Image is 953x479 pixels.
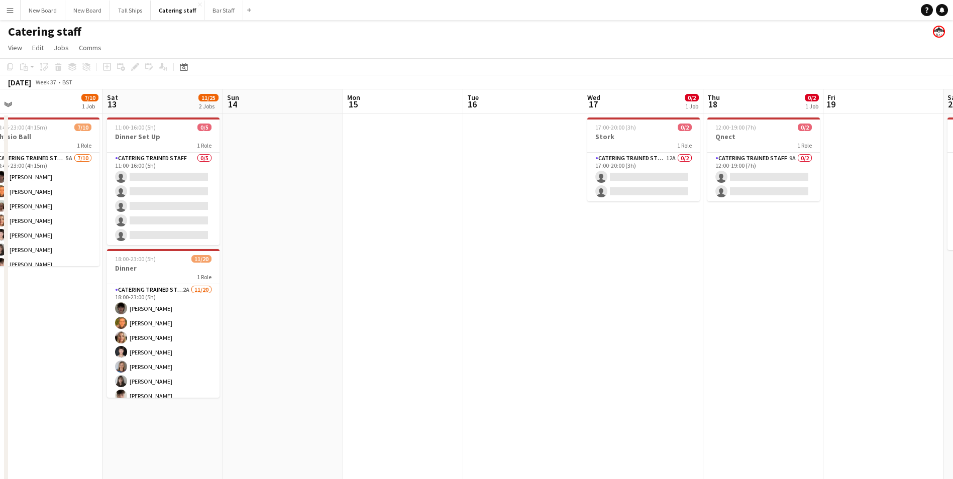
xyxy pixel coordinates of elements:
[586,98,600,110] span: 17
[678,124,692,131] span: 0/2
[706,98,720,110] span: 18
[8,43,22,52] span: View
[826,98,835,110] span: 19
[197,273,211,281] span: 1 Role
[587,93,600,102] span: Wed
[21,1,65,20] button: New Board
[107,93,118,102] span: Sat
[587,132,700,141] h3: Stork
[467,93,479,102] span: Tue
[79,43,101,52] span: Comms
[107,264,220,273] h3: Dinner
[8,77,31,87] div: [DATE]
[65,1,110,20] button: New Board
[805,94,819,101] span: 0/2
[107,132,220,141] h3: Dinner Set Up
[707,93,720,102] span: Thu
[677,142,692,149] span: 1 Role
[707,132,820,141] h3: Qnect
[28,41,48,54] a: Edit
[346,98,360,110] span: 15
[197,124,211,131] span: 0/5
[226,98,239,110] span: 14
[8,24,81,39] h1: Catering staff
[151,1,204,20] button: Catering staff
[805,102,818,110] div: 1 Job
[707,153,820,201] app-card-role: Catering trained staff9A0/212:00-19:00 (7h)
[62,78,72,86] div: BST
[933,26,945,38] app-user-avatar: Beach Ballroom
[115,124,156,131] span: 11:00-16:00 (5h)
[54,43,69,52] span: Jobs
[715,124,756,131] span: 12:00-19:00 (7h)
[587,153,700,201] app-card-role: Catering trained staff12A0/217:00-20:00 (3h)
[595,124,636,131] span: 17:00-20:00 (3h)
[199,102,218,110] div: 2 Jobs
[115,255,156,263] span: 18:00-23:00 (5h)
[81,94,98,101] span: 7/10
[4,41,26,54] a: View
[105,98,118,110] span: 13
[587,117,700,201] app-job-card: 17:00-20:00 (3h)0/2Stork1 RoleCatering trained staff12A0/217:00-20:00 (3h)
[77,142,91,149] span: 1 Role
[32,43,44,52] span: Edit
[466,98,479,110] span: 16
[50,41,73,54] a: Jobs
[107,153,220,245] app-card-role: Catering trained staff0/511:00-16:00 (5h)
[707,117,820,201] app-job-card: 12:00-19:00 (7h)0/2Qnect1 RoleCatering trained staff9A0/212:00-19:00 (7h)
[827,93,835,102] span: Fri
[107,117,220,245] app-job-card: 11:00-16:00 (5h)0/5Dinner Set Up1 RoleCatering trained staff0/511:00-16:00 (5h)
[74,124,91,131] span: 7/10
[227,93,239,102] span: Sun
[33,78,58,86] span: Week 37
[204,1,243,20] button: Bar Staff
[75,41,105,54] a: Comms
[685,94,699,101] span: 0/2
[797,142,812,149] span: 1 Role
[347,93,360,102] span: Mon
[198,94,219,101] span: 11/25
[107,249,220,398] app-job-card: 18:00-23:00 (5h)11/20Dinner1 RoleCatering trained staff2A11/2018:00-23:00 (5h)[PERSON_NAME][PERSO...
[110,1,151,20] button: Tall Ships
[798,124,812,131] span: 0/2
[197,142,211,149] span: 1 Role
[191,255,211,263] span: 11/20
[685,102,698,110] div: 1 Job
[82,102,98,110] div: 1 Job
